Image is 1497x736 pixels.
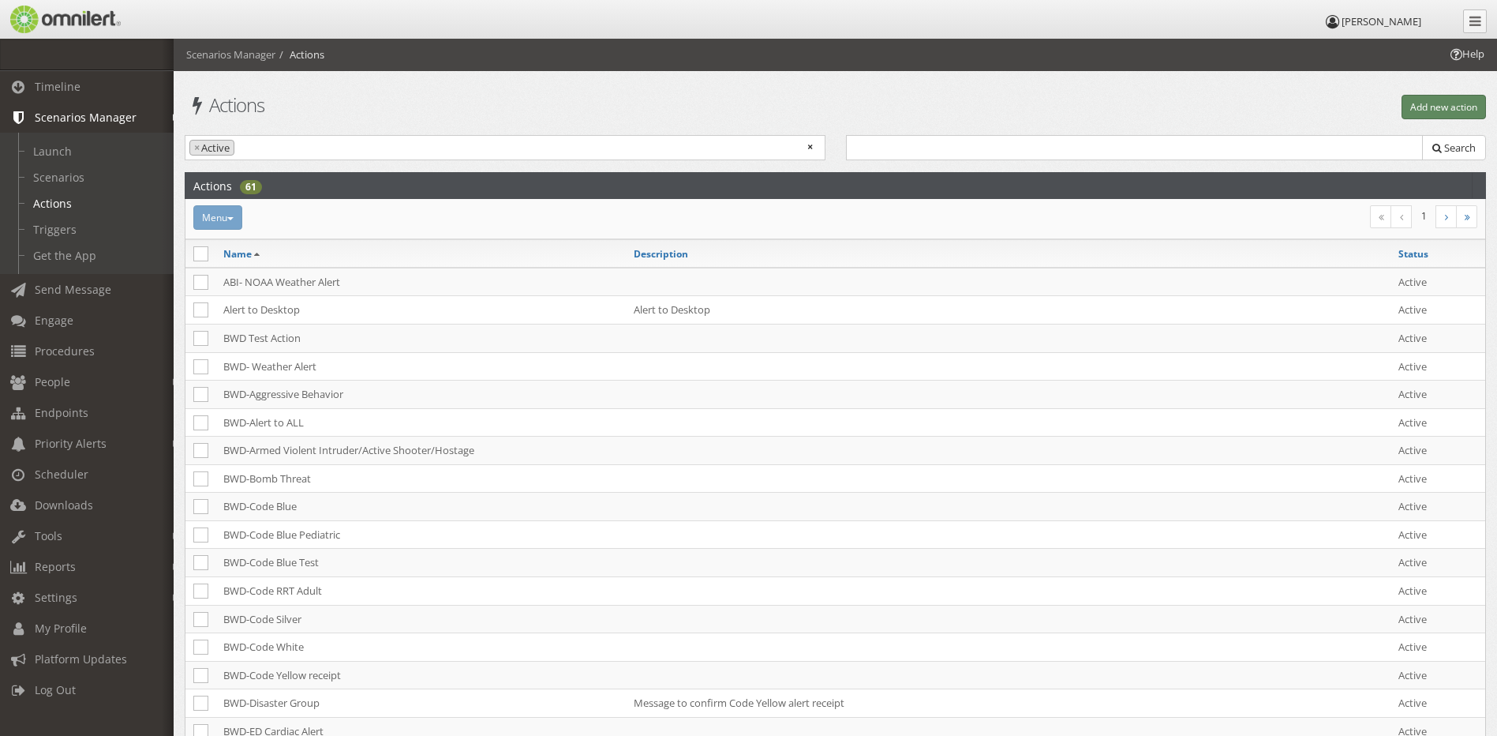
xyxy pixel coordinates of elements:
span: Procedures [35,344,95,359]
span: Downloads [35,498,93,513]
td: BWD- Weather Alert [215,352,626,381]
span: Search [1444,141,1476,155]
td: Alert to Desktop [215,296,626,325]
a: Name [223,247,252,261]
span: Engage [35,313,73,328]
h1: Actions [185,95,825,115]
td: BWD-Code Blue [215,493,626,521]
span: My Profile [35,621,87,636]
td: Active [1390,549,1485,577]
td: BWD-Bomb Threat [215,464,626,493]
span: Remove all items [807,140,813,155]
td: Active [1390,268,1485,296]
td: BWD-Aggressive Behavior [215,381,626,409]
td: Active [1390,437,1485,465]
td: Active [1390,464,1485,493]
a: Collapse Menu [1463,9,1487,33]
td: Active [1390,577,1485,606]
span: People [35,374,70,389]
a: Previous [1390,205,1412,228]
span: Timeline [35,79,80,94]
span: Endpoints [35,405,88,420]
td: Active [1390,689,1485,718]
td: Active [1390,381,1485,409]
span: × [194,141,200,156]
td: Active [1390,352,1485,381]
li: Scenarios Manager [186,47,275,62]
span: Help [36,11,68,25]
img: Omnilert [8,6,121,33]
li: Actions [275,47,324,62]
td: BWD Test Action [215,324,626,352]
td: Active [1390,296,1485,325]
td: Active [1390,324,1485,352]
span: Scenarios Manager [35,110,137,125]
td: Active [1390,520,1485,549]
li: 1 [1412,205,1436,227]
td: BWD-Code Blue Test [215,549,626,577]
span: [PERSON_NAME] [1342,14,1421,28]
td: BWD-Code Silver [215,605,626,633]
td: Active [1390,661,1485,689]
button: Add new action [1402,95,1486,119]
span: Tools [35,528,62,543]
span: Settings [35,590,77,605]
span: Log Out [35,682,76,697]
td: Active [1390,408,1485,437]
td: BWD-Code White [215,633,626,662]
a: Description [634,247,688,261]
td: ABI- NOAA Weather Alert [215,268,626,296]
td: BWD-Code Blue Pediatric [215,520,626,549]
span: Reports [35,559,76,574]
td: Active [1390,633,1485,662]
button: Search [1422,135,1486,161]
a: Next [1435,205,1457,228]
a: Status [1398,247,1428,261]
td: Message to confirm Code Yellow alert receipt [626,689,1390,718]
span: Scheduler [35,467,88,482]
div: 61 [240,180,262,194]
li: Active [189,140,234,156]
td: BWD-Disaster Group [215,689,626,718]
a: Last [1456,205,1477,228]
td: BWD-Armed Violent Intruder/Active Shooter/Hostage [215,437,626,465]
span: Help [1448,47,1484,62]
td: Active [1390,493,1485,521]
td: BWD-Alert to ALL [215,408,626,437]
span: Priority Alerts [35,436,107,451]
a: First [1370,205,1391,228]
td: Active [1390,605,1485,633]
span: Send Message [35,282,111,297]
span: Platform Updates [35,652,127,667]
td: Alert to Desktop [626,296,1390,325]
td: BWD-Code Yellow receipt [215,661,626,689]
h2: Actions [193,173,232,198]
td: BWD-Code RRT Adult [215,577,626,606]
